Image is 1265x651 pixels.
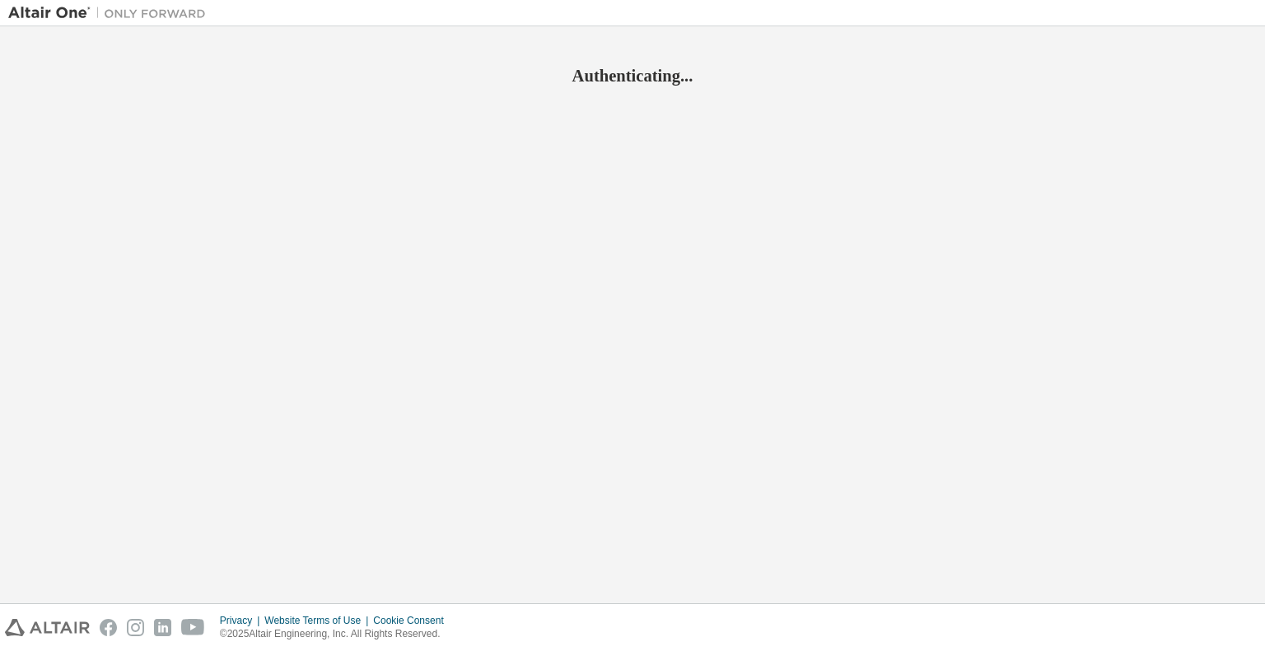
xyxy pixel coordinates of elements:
[220,627,454,641] p: © 2025 Altair Engineering, Inc. All Rights Reserved.
[264,614,373,627] div: Website Terms of Use
[100,619,117,636] img: facebook.svg
[220,614,264,627] div: Privacy
[127,619,144,636] img: instagram.svg
[154,619,171,636] img: linkedin.svg
[181,619,205,636] img: youtube.svg
[8,5,214,21] img: Altair One
[8,65,1257,86] h2: Authenticating...
[5,619,90,636] img: altair_logo.svg
[373,614,453,627] div: Cookie Consent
